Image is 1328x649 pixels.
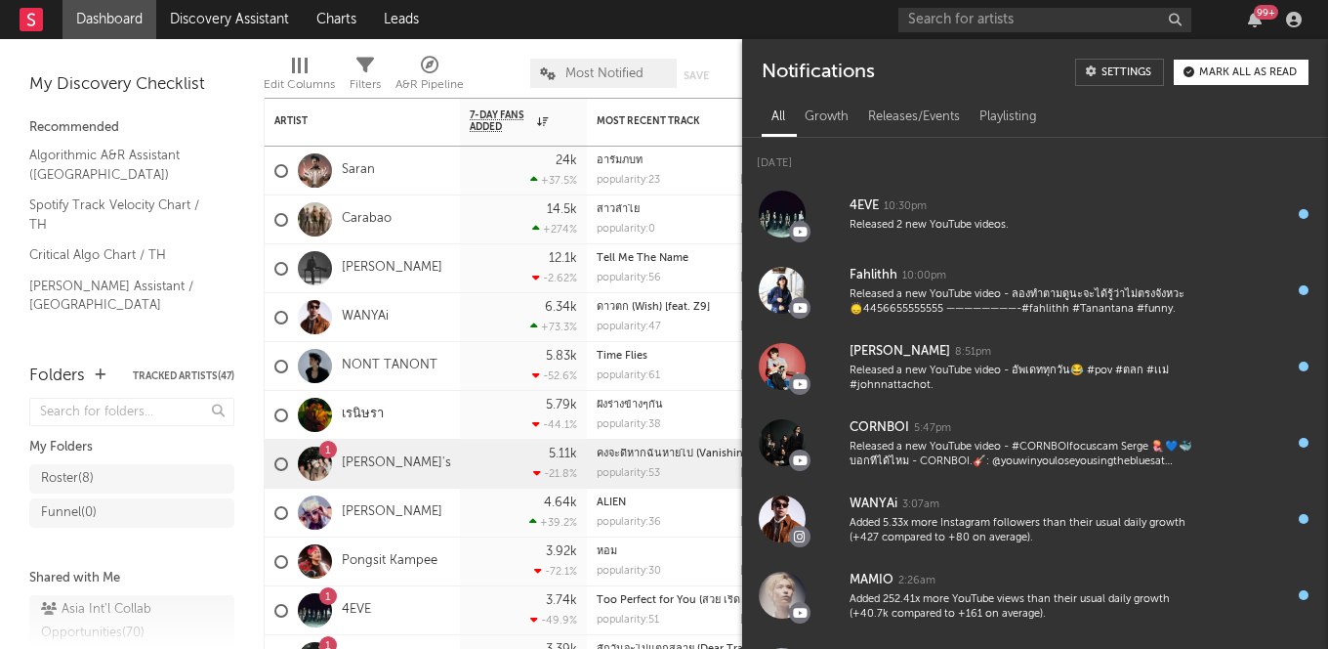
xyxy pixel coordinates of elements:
div: -21.8 % [533,467,577,480]
button: Tracked Artists(47) [133,371,234,381]
div: [DATE] [740,468,772,479]
div: 5.79k [546,399,577,411]
div: popularity: 36 [597,517,661,528]
a: [PERSON_NAME] Assistant / [GEOGRAPHIC_DATA] [29,276,215,316]
a: Tell Me The Name [597,253,688,264]
a: Settings [1075,59,1164,86]
div: 5:47pm [914,421,951,436]
div: popularity: 23 [597,175,660,186]
div: Time Flies [597,351,772,362]
a: คงจะดีหากฉันหายไป (Vanishing) [597,449,753,459]
a: สาวลำไย [597,204,640,215]
a: 4EVE [342,602,371,619]
div: ดาวตก (Wish) [feat. Z9] [597,302,772,313]
a: Pongsit Kampee [342,553,437,570]
div: Shared with Me [29,567,234,590]
a: Roster(8) [29,464,234,494]
div: Funnel ( 0 ) [41,501,97,525]
div: 12.1k [549,252,577,265]
div: Filters [350,49,381,106]
div: Edit Columns [264,49,335,106]
div: คงจะดีหากฉันหายไป (Vanishing) [597,449,772,459]
a: [PERSON_NAME] [342,504,442,521]
div: popularity: 38 [597,419,661,430]
div: [DATE] [742,138,1328,176]
div: popularity: 0 [597,224,655,235]
div: CORNBOI [850,416,909,440]
div: popularity: 53 [597,468,660,479]
div: [DATE] [740,419,772,430]
div: 8:51pm [955,345,991,360]
div: 2:26am [898,574,935,588]
div: popularity: 56 [597,273,661,283]
div: 4.64k [544,497,577,509]
button: 99+ [1248,12,1262,27]
div: Settings [1101,67,1151,78]
div: Released a new YouTube video - #CORNBOIfocuscam Serge 🪼💙🐳บอกทีได้ไหม - CORNBOI.🎸: @youwinyoulosey... [850,440,1193,470]
div: Edit Columns [264,73,335,97]
div: +73.3 % [530,321,577,333]
div: MAMIO [850,569,893,592]
div: หอม [597,546,772,557]
a: Spotify Track Velocity Chart / TH [29,195,215,235]
a: หอม [597,546,617,557]
div: 3.74k [546,594,577,607]
div: -72.1 % [534,565,577,578]
a: WANYAi [342,309,389,325]
button: Save [684,70,709,81]
div: A&R Pipeline [395,73,464,97]
div: My Folders [29,436,234,459]
a: อารัมภบท [597,155,643,166]
div: Filters [350,73,381,97]
a: เรนิษรา [342,407,384,423]
div: Notifications [762,59,874,86]
button: Mark all as read [1174,60,1308,85]
a: NONT TANONT [342,358,437,374]
div: My Discovery Checklist [29,73,234,97]
div: Asia Int'l Collab Opportunities ( 70 ) [41,598,218,645]
div: Released 2 new YouTube videos. [850,218,1193,233]
a: Algorithmic A&R Assistant ([GEOGRAPHIC_DATA]) [29,145,215,185]
a: Shazam Top 200 / TH [29,325,215,347]
div: Artist [274,115,421,127]
a: Fahlithh10:00pmReleased a new YouTube video - ลองทำตามดูนะจะได้รู้ว่าไม่ตรงจังหวะ🙂‍↕️445665555555... [742,252,1328,328]
input: Search for folders... [29,398,234,426]
span: 7-Day Fans Added [470,109,532,133]
div: [DATE] [740,175,772,186]
div: popularity: 61 [597,370,660,381]
div: [DATE] [740,517,772,528]
div: Roster ( 8 ) [41,467,94,491]
div: Recommended [29,116,234,140]
div: [DATE] [740,615,772,626]
input: Search for artists [898,8,1191,32]
div: 14.5k [547,203,577,216]
div: 4EVE [850,195,879,218]
div: 5.83k [546,350,577,363]
div: [DATE] [740,566,772,577]
div: WANYAi [850,493,897,516]
a: Critical Algo Chart / TH [29,244,215,266]
div: -44.1 % [532,418,577,431]
div: 3.92k [546,545,577,558]
div: popularity: 47 [597,322,661,332]
div: Released a new YouTube video - อัพเดททุกวัน😂 #pov #ตลก #เเม่ #johnnattachot. [850,364,1193,394]
div: +37.5 % [530,174,577,187]
a: [PERSON_NAME]8:51pmReleased a new YouTube video - อัพเดททุกวัน😂 #pov #ตลก #เเม่ #johnnattachot. [742,328,1328,405]
a: WANYAi3:07amAdded 5.33x more Instagram followers than their usual daily growth (+427 compared to ... [742,481,1328,557]
a: ดาวตก (Wish) [feat. Z9] [597,302,710,313]
div: 10:30pm [884,199,927,214]
div: ฝังร่างข้างๆกัน [597,400,772,411]
div: -52.6 % [532,369,577,382]
div: 3:07am [902,498,939,512]
a: 4EVE10:30pmReleased 2 new YouTube videos. [742,176,1328,252]
div: [DATE] [740,273,772,283]
div: All [762,101,795,134]
a: [PERSON_NAME] [342,260,442,277]
div: -49.9 % [530,614,577,627]
div: 5.11k [549,448,577,460]
div: A&R Pipeline [395,49,464,106]
div: สาวลำไย [597,204,772,215]
div: ALIEN [597,498,772,508]
a: MAMIO2:26amAdded 252.41x more YouTube views than their usual daily growth (+40.7k compared to +16... [742,557,1328,633]
div: +39.2 % [529,516,577,529]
